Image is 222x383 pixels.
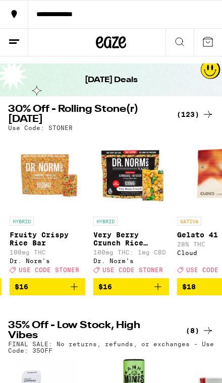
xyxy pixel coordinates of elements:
[15,283,28,291] span: $16
[8,104,172,124] h2: 30% Off - Rolling Stone(r) [DATE]
[177,217,201,226] p: SATIVA
[98,283,112,291] span: $16
[10,136,85,278] a: Open page for Fruity Crispy Rice Bar from Dr. Norm's
[182,283,196,291] span: $18
[10,217,34,226] p: HYBRID
[8,321,172,341] h2: 35% Off - Low Stock, High Vibes
[10,278,85,295] button: Add to bag
[93,136,169,278] a: Open page for Very Berry Crunch Rice Crispy Treat from Dr. Norm's
[10,258,85,264] div: Dr. Norm's
[186,325,214,337] a: (8)
[8,124,73,131] p: Use Code: STONER
[102,267,163,273] span: USE CODE STONER
[177,108,214,120] a: (123)
[93,278,169,295] button: Add to bag
[85,75,138,86] h1: [DATE] Deals
[8,341,214,354] p: FINAL SALE: No returns, refunds, or exchanges - Use Code: 35OFF
[10,136,85,212] img: Dr. Norm's - Fruity Crispy Rice Bar
[93,136,169,212] img: Dr. Norm's - Very Berry Crunch Rice Crispy Treat
[93,258,169,264] div: Dr. Norm's
[93,217,118,226] p: HYBRID
[7,8,83,17] span: Hi. Need any help?
[10,249,85,256] p: 100mg THC
[10,231,85,247] p: Fruity Crispy Rice Bar
[93,231,169,247] p: Very Berry Crunch Rice Crispy Treat
[93,249,169,256] p: 100mg THC: 1mg CBD
[19,267,79,273] span: USE CODE STONER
